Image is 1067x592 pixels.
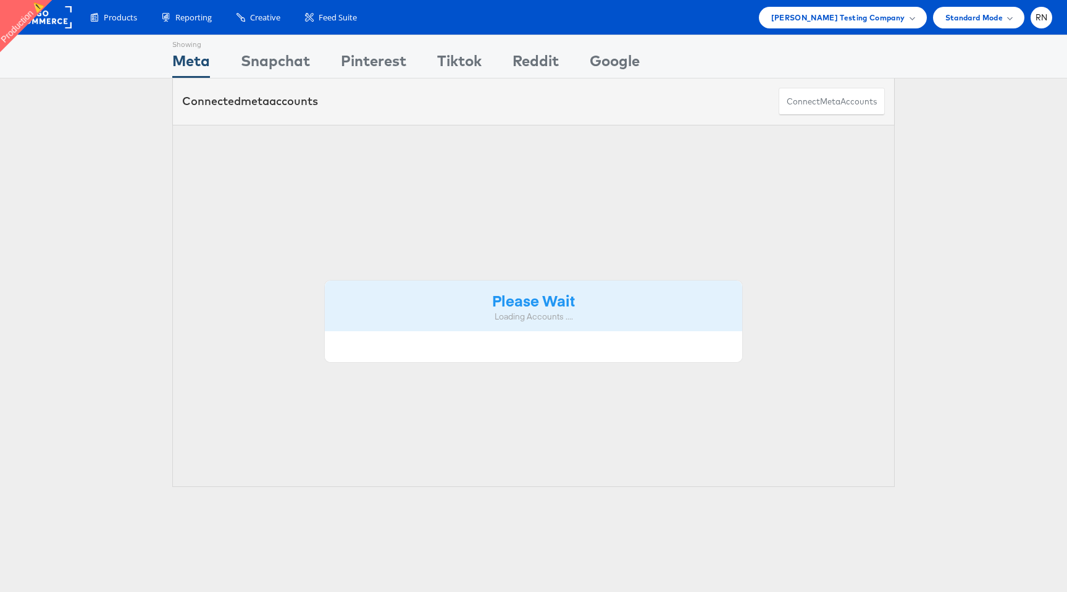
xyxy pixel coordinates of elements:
[820,96,840,108] span: meta
[172,35,210,50] div: Showing
[771,11,905,24] span: [PERSON_NAME] Testing Company
[172,50,210,78] div: Meta
[334,311,733,323] div: Loading Accounts ....
[590,50,640,78] div: Google
[182,93,318,109] div: Connected accounts
[779,88,885,116] button: ConnectmetaAccounts
[513,50,559,78] div: Reddit
[437,50,482,78] div: Tiktok
[341,50,406,78] div: Pinterest
[241,94,269,108] span: meta
[1036,14,1048,22] span: RN
[241,50,310,78] div: Snapchat
[175,12,212,23] span: Reporting
[319,12,357,23] span: Feed Suite
[104,12,137,23] span: Products
[250,12,280,23] span: Creative
[945,11,1003,24] span: Standard Mode
[492,290,575,310] strong: Please Wait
